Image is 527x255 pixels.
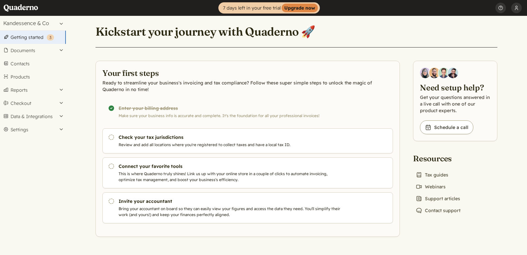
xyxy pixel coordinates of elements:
p: Ready to streamline your business's invoicing and tax compliance? Follow these super simple steps... [102,80,393,93]
a: Tax guides [413,170,451,179]
strong: Upgrade now [282,4,318,12]
h3: Connect your favorite tools [119,163,343,170]
h2: Resources [413,153,463,164]
img: Diana Carrasco, Account Executive at Quaderno [420,68,430,78]
a: Support articles [413,194,463,203]
img: Jairo Fumero, Account Executive at Quaderno [429,68,440,78]
h2: Your first steps [102,68,393,78]
a: Check your tax jurisdictions Review and add all locations where you're registered to collect taxe... [102,128,393,153]
a: 7 days left in your free trialUpgrade now [218,2,320,14]
h3: Check your tax jurisdictions [119,134,343,141]
a: Schedule a call [420,120,473,134]
img: Javier Rubio, DevRel at Quaderno [448,68,458,78]
h3: Invite your accountant [119,198,343,205]
p: Get your questions answered in a live call with one of our product experts. [420,94,490,114]
p: Review and add all locations where you're registered to collect taxes and have a local tax ID. [119,142,343,148]
a: Webinars [413,182,448,191]
p: Bring your accountant on board so they can easily view your figures and access the data they need... [119,206,343,218]
a: Connect your favorite tools This is where Quaderno truly shines! Link us up with your online stor... [102,157,393,188]
a: Invite your accountant Bring your accountant on board so they can easily view your figures and ac... [102,192,393,223]
img: Ivo Oltmans, Business Developer at Quaderno [438,68,449,78]
a: Contact support [413,206,463,215]
span: 3 [49,35,51,40]
p: This is where Quaderno truly shines! Link us up with your online store in a couple of clicks to a... [119,171,343,183]
h1: Kickstart your journey with Quaderno 🚀 [96,24,315,39]
h2: Need setup help? [420,82,490,93]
